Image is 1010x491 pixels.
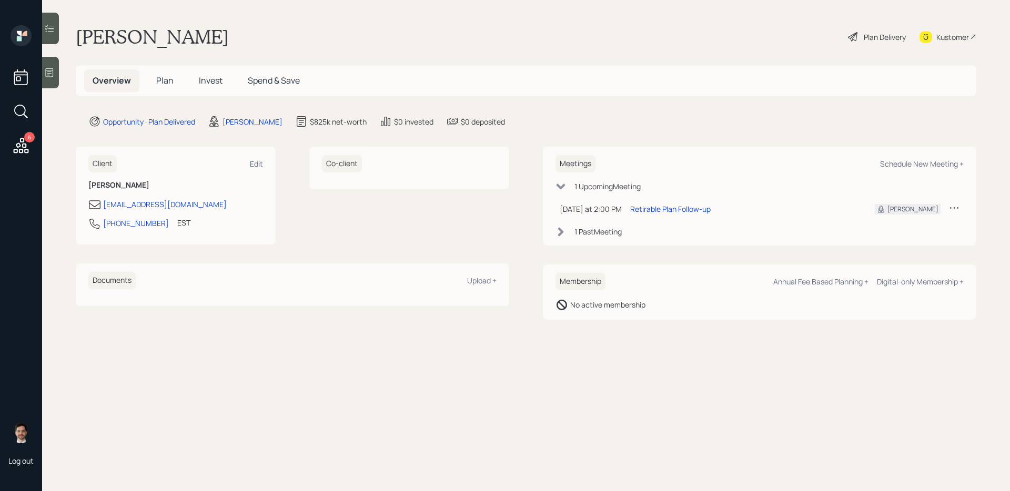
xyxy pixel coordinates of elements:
div: [PHONE_NUMBER] [103,218,169,229]
span: Invest [199,75,223,86]
div: [PERSON_NAME] [223,116,282,127]
div: Upload + [467,275,497,285]
span: Spend & Save [248,75,300,86]
h1: [PERSON_NAME] [76,25,229,48]
div: $825k net-worth [310,116,367,127]
div: EST [177,217,190,228]
div: Log out [8,456,34,466]
div: Schedule New Meeting + [880,159,964,169]
div: 1 Past Meeting [574,226,622,237]
div: No active membership [570,299,645,310]
h6: Client [88,155,117,172]
div: Opportunity · Plan Delivered [103,116,195,127]
h6: Meetings [555,155,595,172]
div: Retirable Plan Follow-up [630,203,711,214]
h6: Co-client [322,155,362,172]
div: [EMAIL_ADDRESS][DOMAIN_NAME] [103,199,227,210]
img: jonah-coleman-headshot.png [11,422,32,443]
div: Edit [250,159,263,169]
div: Annual Fee Based Planning + [773,277,868,287]
h6: [PERSON_NAME] [88,181,263,190]
h6: Membership [555,273,605,290]
span: Plan [156,75,174,86]
div: $0 deposited [461,116,505,127]
div: 6 [24,132,35,142]
div: 1 Upcoming Meeting [574,181,641,192]
div: [PERSON_NAME] [887,204,938,214]
div: [DATE] at 2:00 PM [560,203,622,214]
div: Digital-only Membership + [877,277,964,287]
h6: Documents [88,272,136,289]
div: Plan Delivery [864,32,906,43]
div: Kustomer [936,32,969,43]
span: Overview [93,75,131,86]
div: $0 invested [394,116,433,127]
